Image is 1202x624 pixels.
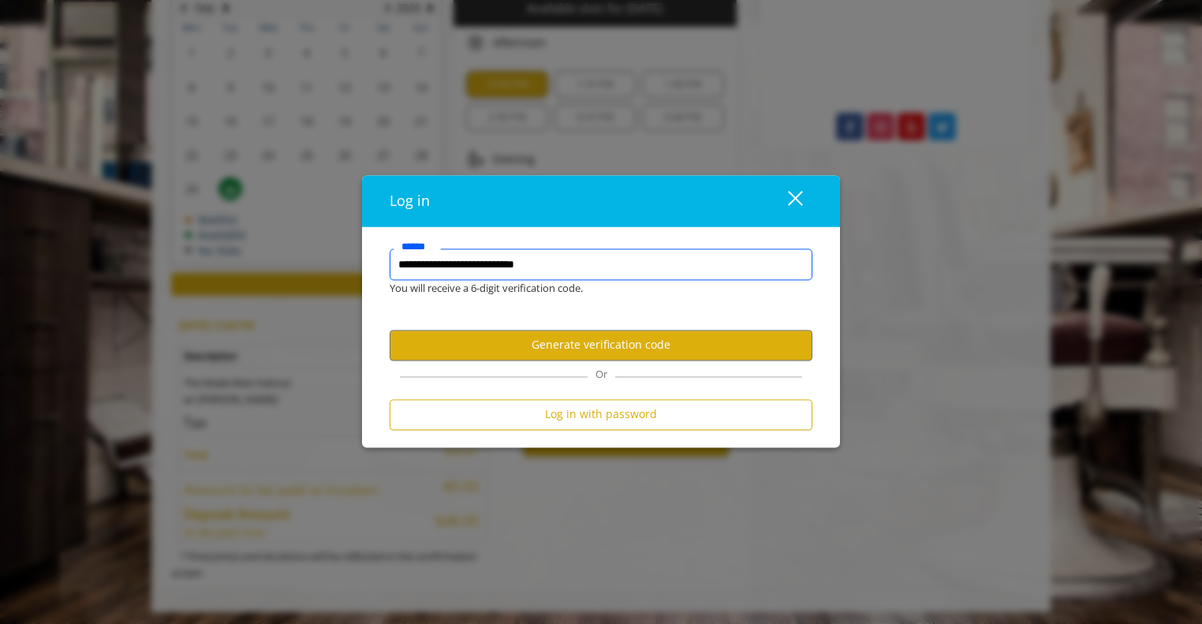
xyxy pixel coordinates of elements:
span: Or [588,367,615,381]
button: Generate verification code [390,330,812,361]
div: You will receive a 6-digit verification code. [378,281,801,297]
button: close dialog [759,185,812,217]
div: close dialog [770,189,801,213]
button: Log in with password [390,399,812,430]
span: Log in [390,192,430,211]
